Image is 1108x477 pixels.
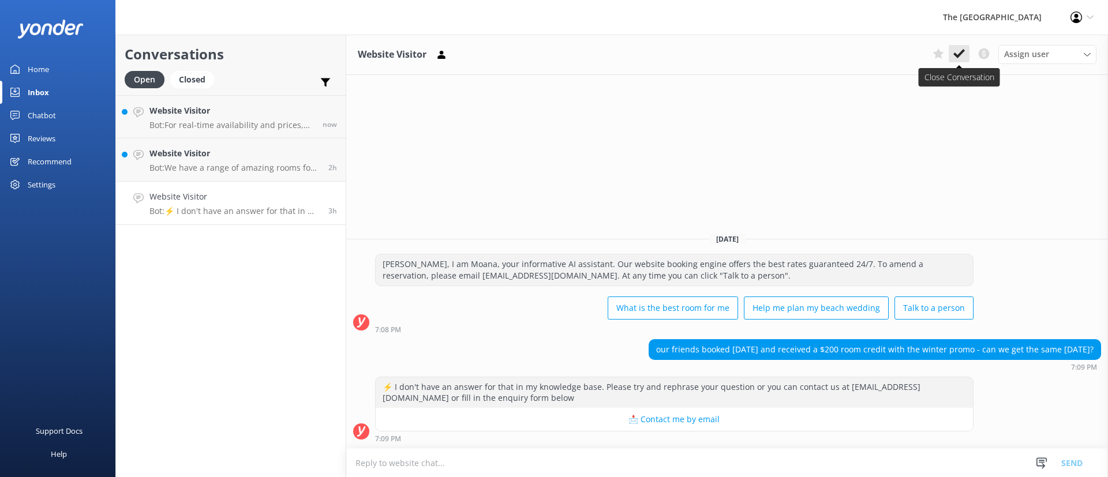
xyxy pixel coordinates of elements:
[649,363,1101,371] div: Oct 01 2025 07:09pm (UTC -10:00) Pacific/Honolulu
[375,435,401,442] strong: 7:09 PM
[116,138,346,182] a: Website VisitorBot:We have a range of amazing rooms for you to choose from. The best way to help ...
[28,104,56,127] div: Chatbot
[125,43,337,65] h2: Conversations
[28,173,55,196] div: Settings
[1004,48,1049,61] span: Assign user
[28,58,49,81] div: Home
[328,163,337,172] span: Oct 01 2025 07:56pm (UTC -10:00) Pacific/Honolulu
[170,71,214,88] div: Closed
[170,73,220,85] a: Closed
[149,206,320,216] p: Bot: ⚡ I don't have an answer for that in my knowledge base. Please try and rephrase your questio...
[375,326,401,333] strong: 7:08 PM
[28,127,55,150] div: Reviews
[376,377,973,408] div: ⚡ I don't have an answer for that in my knowledge base. Please try and rephrase your question or ...
[149,104,314,117] h4: Website Visitor
[358,47,426,62] h3: Website Visitor
[744,296,889,320] button: Help me plan my beach wedding
[51,442,67,465] div: Help
[149,190,320,203] h4: Website Visitor
[376,408,973,431] button: 📩 Contact me by email
[323,119,337,129] span: Oct 01 2025 10:49pm (UTC -10:00) Pacific/Honolulu
[376,254,973,285] div: [PERSON_NAME], I am Moana, your informative AI assistant. Our website booking engine offers the b...
[125,71,164,88] div: Open
[649,340,1100,359] div: our friends booked [DATE] and received a $200 room credit with the winter promo - can we get the ...
[608,296,738,320] button: What is the best room for me
[328,206,337,216] span: Oct 01 2025 07:09pm (UTC -10:00) Pacific/Honolulu
[998,45,1096,63] div: Assign User
[28,81,49,104] div: Inbox
[709,234,746,244] span: [DATE]
[17,20,84,39] img: yonder-white-logo.png
[375,434,974,442] div: Oct 01 2025 07:09pm (UTC -10:00) Pacific/Honolulu
[28,150,72,173] div: Recommend
[894,296,974,320] button: Talk to a person
[149,163,320,173] p: Bot: We have a range of amazing rooms for you to choose from. The best way to help you decide on ...
[116,95,346,138] a: Website VisitorBot:For real-time availability and prices, please visit [URL][DOMAIN_NAME].now
[36,419,83,442] div: Support Docs
[1071,364,1097,371] strong: 7:09 PM
[125,73,170,85] a: Open
[116,182,346,225] a: Website VisitorBot:⚡ I don't have an answer for that in my knowledge base. Please try and rephras...
[375,325,974,333] div: Oct 01 2025 07:08pm (UTC -10:00) Pacific/Honolulu
[149,147,320,160] h4: Website Visitor
[149,120,314,130] p: Bot: For real-time availability and prices, please visit [URL][DOMAIN_NAME].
